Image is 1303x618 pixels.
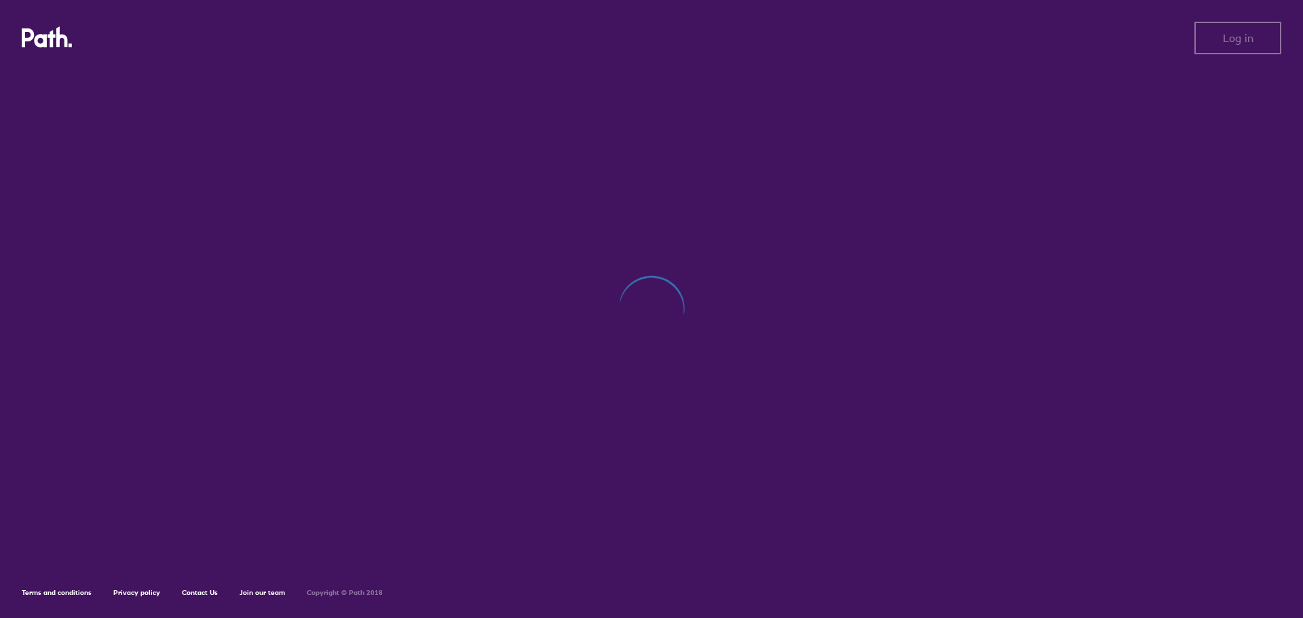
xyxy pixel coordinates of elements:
[1223,32,1253,44] span: Log in
[22,588,92,597] a: Terms and conditions
[1194,22,1281,54] button: Log in
[113,588,160,597] a: Privacy policy
[240,588,285,597] a: Join our team
[307,589,383,597] h6: Copyright © Path 2018
[182,588,218,597] a: Contact Us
